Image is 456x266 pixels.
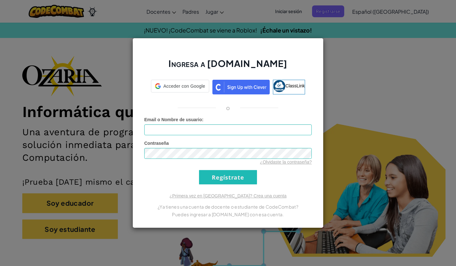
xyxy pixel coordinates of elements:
[260,159,312,165] a: ¿Olvidaste la contraseña?
[212,80,270,94] img: clever_sso_button@2x.png
[144,203,312,211] p: ¿Ya tienes una cuenta de docente o estudiante de CodeCombat?
[151,80,209,92] div: Acceder con Google
[144,116,203,123] label: :
[144,211,312,218] p: Puedes ingresar a [DOMAIN_NAME] con esa cuenta.
[226,104,230,112] p: o
[144,141,169,146] span: Contraseña
[199,170,257,184] input: Regístrate
[144,57,312,76] h2: Ingresa a [DOMAIN_NAME]
[273,80,285,92] img: classlink-logo-small.png
[169,193,287,198] a: ¿Primera vez en [GEOGRAPHIC_DATA]? Crea una cuenta
[163,83,205,89] span: Acceder con Google
[285,83,305,88] span: ClassLink
[151,80,209,94] a: Acceder con Google
[144,117,202,122] span: Email o Nombre de usuario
